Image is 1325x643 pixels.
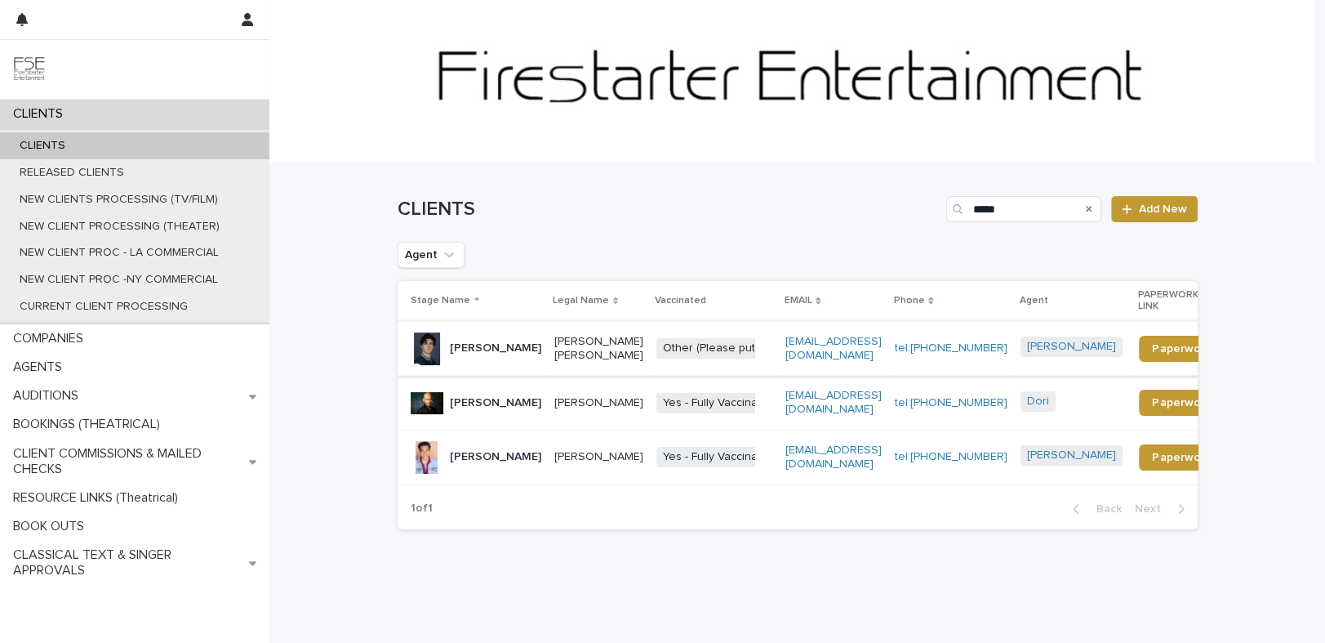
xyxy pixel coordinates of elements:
[895,451,1007,462] a: tel:[PHONE_NUMBER]
[1139,390,1223,416] a: Paperwork
[1027,340,1116,354] a: [PERSON_NAME]
[655,292,706,310] p: Vaccinated
[1139,336,1223,362] a: Paperwork
[7,519,97,534] p: BOOK OUTS
[398,242,465,268] button: Agent
[1152,343,1210,355] span: Paperwork
[1019,292,1047,310] p: Agent
[398,198,940,221] h1: CLIENTS
[398,376,1250,431] tr: [PERSON_NAME][PERSON_NAME]Yes - Fully Vaccinated[EMAIL_ADDRESS][DOMAIN_NAME]tel:[PHONE_NUMBER]Dor...
[946,196,1101,222] input: Search
[411,292,470,310] p: Stage Name
[554,335,643,363] p: [PERSON_NAME] [PERSON_NAME]
[895,342,1007,354] a: tel:[PHONE_NUMBER]
[7,300,201,314] p: CURRENT CLIENT PROCESSING
[656,447,781,467] span: Yes - Fully Vaccinated
[7,166,137,180] p: RELEASED CLIENTS
[7,417,173,432] p: BOOKINGS (THEATRICAL)
[1027,395,1049,409] a: Dori
[7,388,91,404] p: AUDITIONS
[1135,503,1171,515] span: Next
[398,321,1250,376] tr: [PERSON_NAME][PERSON_NAME] [PERSON_NAME]Other (Please put any notes if needed)[EMAIL_ADDRESS][DOM...
[7,359,75,375] p: AGENTS
[784,292,811,310] p: EMAIL
[7,490,191,506] p: RESOURCE LINKS (Theatrical)
[7,547,249,578] p: CLASSICAL TEXT & SINGER APPROVALS
[13,53,46,86] img: 9JgRvJ3ETPGCJDhvPVA5
[450,396,541,410] p: [PERSON_NAME]
[7,106,76,122] p: CLIENTS
[656,393,781,413] span: Yes - Fully Vaccinated
[1111,196,1197,222] a: Add New
[7,220,233,234] p: NEW CLIENT PROCESSING (THEATER)
[7,246,232,260] p: NEW CLIENT PROC - LA COMMERCIAL
[1060,502,1128,516] button: Back
[398,430,1250,484] tr: [PERSON_NAME][PERSON_NAME]Yes - Fully Vaccinated[EMAIL_ADDRESS][DOMAIN_NAME]tel:[PHONE_NUMBER][PE...
[554,396,643,410] p: [PERSON_NAME]
[785,390,882,415] a: [EMAIL_ADDRESS][DOMAIN_NAME]
[1087,503,1122,515] span: Back
[7,139,78,153] p: CLIENTS
[554,450,643,464] p: [PERSON_NAME]
[450,450,541,464] p: [PERSON_NAME]
[1027,449,1116,462] a: [PERSON_NAME]
[893,292,924,310] p: Phone
[553,292,609,310] p: Legal Name
[450,342,541,355] p: [PERSON_NAME]
[1139,444,1223,471] a: Paperwork
[398,489,446,529] p: 1 of 1
[7,193,231,207] p: NEW CLIENTS PROCESSING (TV/FILM)
[1152,452,1210,463] span: Paperwork
[785,336,882,361] a: [EMAIL_ADDRESS][DOMAIN_NAME]
[1139,203,1187,215] span: Add New
[7,331,96,346] p: COMPANIES
[1128,502,1198,516] button: Next
[895,397,1007,409] a: tel:[PHONE_NUMBER]
[7,273,231,287] p: NEW CLIENT PROC -NY COMMERCIAL
[7,446,249,477] p: CLIENT COMMISSIONS & MAILED CHECKS
[656,338,874,359] span: Other (Please put any notes if needed)
[785,444,882,470] a: [EMAIL_ADDRESS][DOMAIN_NAME]
[1137,286,1214,316] p: PAPERWORK LINK
[1152,397,1210,409] span: Paperwork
